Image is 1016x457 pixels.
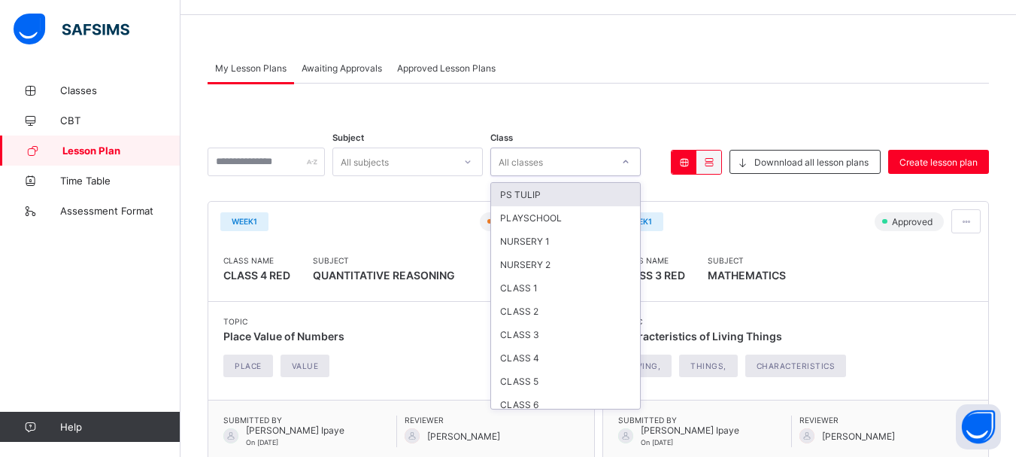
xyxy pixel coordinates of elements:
div: PLAYSCHOOL [491,206,640,230]
span: On [DATE] [246,438,278,446]
img: safsims [14,14,129,45]
span: things, [690,361,726,370]
span: Reviewer [405,416,578,425]
span: CLASS 3 RED [618,269,685,282]
span: Approved Lesson Plans [397,62,496,74]
span: [PERSON_NAME] Ipaye [246,425,344,436]
span: Submitted By [618,416,791,425]
span: Characteristics of Living Things [618,330,782,343]
span: living, [629,361,661,370]
span: Topic [223,317,344,326]
span: Class Name [223,256,290,265]
span: Place Value of Numbers [223,330,344,343]
span: Subject [313,256,455,265]
span: Class Name [618,256,685,265]
span: Class [490,133,513,143]
span: Reviewer [799,416,973,425]
span: Create lesson plan [899,157,978,168]
span: CLASS 4 RED [223,269,290,282]
span: Assessment Format [60,205,180,217]
div: CLASS 6 [491,393,640,416]
span: [PERSON_NAME] [427,431,500,442]
span: Awaiting Approvals [302,62,382,74]
div: All subjects [341,148,389,176]
div: CLASS 4 [491,346,640,370]
span: [PERSON_NAME] [822,431,895,442]
span: QUANTITATIVE REASONING [313,265,455,286]
span: [PERSON_NAME] Ipaye [641,425,739,436]
span: value [292,361,319,370]
span: CBT [60,114,180,126]
span: Submitted By [223,416,396,425]
span: MATHEMATICS [708,265,786,286]
span: Help [60,421,180,433]
div: CLASS 2 [491,300,640,323]
span: characteristics [757,361,836,370]
span: Time Table [60,175,180,187]
span: Subject [332,133,364,143]
div: NURSERY 1 [491,230,640,253]
div: CLASS 1 [491,276,640,300]
span: On [DATE] [641,438,673,446]
span: Topic [618,317,854,326]
div: NURSERY 2 [491,253,640,276]
span: Lesson Plan [62,145,180,157]
span: Subject [708,256,786,265]
div: PS TULIP [491,183,640,206]
span: place [235,361,262,370]
button: Open asap [956,404,1001,449]
div: CLASS 3 [491,323,640,346]
span: Downnload all lesson plans [754,157,869,168]
div: All classes [499,148,543,176]
div: CLASS 5 [491,370,640,393]
span: Classes [60,84,180,96]
span: Approved [890,216,937,227]
span: My Lesson Plans [215,62,287,74]
span: Week1 [232,217,257,226]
